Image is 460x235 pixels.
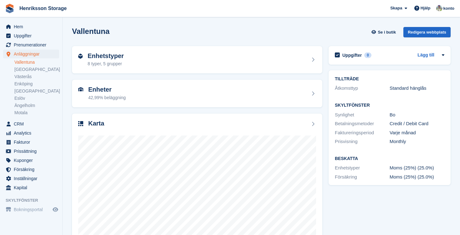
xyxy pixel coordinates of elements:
[72,80,322,107] a: Enheter 42,99% beläggning
[403,27,451,40] a: Redigera webbplats
[3,174,59,183] a: menu
[14,67,59,72] a: [GEOGRAPHIC_DATA]
[14,120,51,128] span: CRM
[3,156,59,165] a: menu
[3,40,59,49] a: menu
[14,59,59,65] a: Vallentuna
[390,85,444,92] div: Standard hänglås
[421,5,431,11] span: Hjälp
[390,138,444,145] div: Monthly
[335,129,390,136] div: Faktureringsperiod
[436,5,442,11] img: Daniel Axberg
[88,52,124,60] h2: Enhetstyper
[88,94,126,101] div: 42,99% beläggning
[335,174,390,181] div: Försäkring
[14,95,59,101] a: Eslöv
[72,27,110,35] h2: Vallentuna
[3,138,59,147] a: menu
[3,183,59,192] a: menu
[417,52,434,59] a: Lägg till
[390,129,444,136] div: Varje månad
[335,85,390,92] div: Åtkomsttyp
[14,103,59,109] a: Ängelholm
[52,206,59,213] a: Förhandsgranska butik
[364,52,371,58] div: 0
[390,120,444,127] div: Credit / Debit Card
[342,52,362,58] h2: Uppgifter
[6,197,62,204] span: Skyltfönster
[378,29,396,35] span: Se i butik
[14,110,59,116] a: Motala
[14,183,51,192] span: Kapital
[14,165,51,174] span: Försäkring
[335,77,444,82] h2: TILLTRÄDE
[3,50,59,58] a: menu
[14,205,51,214] span: Bokningsportal
[3,205,59,214] a: meny
[390,5,402,11] span: Skapa
[14,31,51,40] span: Uppgifter
[14,74,59,80] a: Västerås
[17,3,69,13] a: Henriksson Storage
[78,54,83,59] img: unit-type-icn-2b2737a686de81e16bb02015468b77c625bbabd49415b5ef34ead5e3b44a266d.svg
[78,87,83,92] img: unit-icn-7be61d7bf1b0ce9d3e12c5938cc71ed9869f7b940bace4675aadf7bd6d80202e.svg
[5,4,14,13] img: stora-icon-8386f47178a22dfd0bd8f6a31ec36ba5ce8667c1dd55bd0f319d3a0aa187defe.svg
[443,5,454,12] span: konto
[335,164,390,172] div: Enhetstyper
[390,111,444,119] div: Bo
[335,103,444,108] h2: Skyltfönster
[14,40,51,49] span: Prenumerationer
[390,174,444,181] div: Moms (25%) (25.0%)
[335,156,444,161] h2: Beskatta
[14,50,51,58] span: Anläggningar
[3,165,59,174] a: menu
[88,86,126,93] h2: Enheter
[3,129,59,137] a: menu
[14,147,51,156] span: Prissättning
[14,156,51,165] span: Kuponger
[371,27,398,37] a: Se i butik
[3,120,59,128] a: menu
[403,27,451,37] div: Redigera webbplats
[14,174,51,183] span: Inställningar
[335,111,390,119] div: Synlighet
[14,22,51,31] span: Hem
[390,164,444,172] div: Moms (25%) (25.0%)
[335,138,390,145] div: Prisvisning
[88,120,104,127] h2: Karta
[14,81,59,87] a: Enköping
[72,46,322,74] a: Enhetstyper 8 typer, 5 grupper
[14,138,51,147] span: Fakturor
[88,61,124,67] div: 8 typer, 5 grupper
[335,120,390,127] div: Betalningsmetoder
[14,129,51,137] span: Analytics
[3,147,59,156] a: menu
[14,88,59,94] a: [GEOGRAPHIC_DATA]
[3,22,59,31] a: menu
[3,31,59,40] a: menu
[78,121,83,126] img: map-icn-33ee37083ee616e46c38cad1a60f524a97daa1e2b2c8c0bc3eb3415660979fc1.svg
